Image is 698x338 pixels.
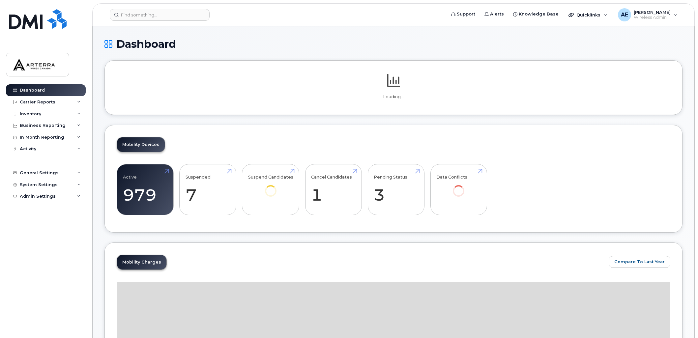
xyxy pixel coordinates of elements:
[117,94,670,100] p: Loading...
[117,137,165,152] a: Mobility Devices
[123,168,167,211] a: Active 979
[186,168,230,211] a: Suspended 7
[117,255,166,269] a: Mobility Charges
[374,168,418,211] a: Pending Status 3
[609,256,670,268] button: Compare To Last Year
[104,38,683,50] h1: Dashboard
[248,168,293,206] a: Suspend Candidates
[436,168,481,206] a: Data Conflicts
[311,168,356,211] a: Cancel Candidates 1
[614,259,665,265] span: Compare To Last Year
